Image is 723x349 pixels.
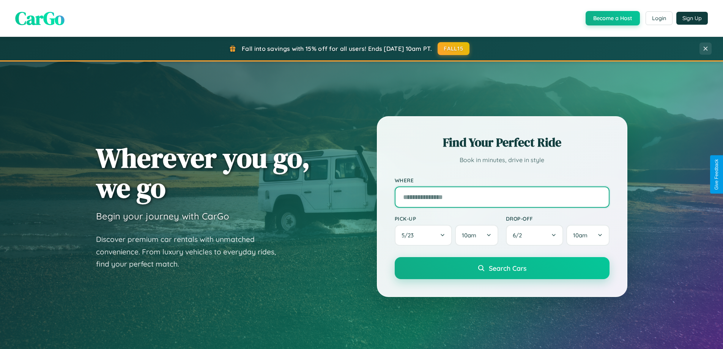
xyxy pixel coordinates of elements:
[395,155,610,166] p: Book in minutes, drive in style
[96,210,229,222] h3: Begin your journey with CarGo
[455,225,498,246] button: 10am
[395,177,610,183] label: Where
[573,232,588,239] span: 10am
[676,12,708,25] button: Sign Up
[462,232,476,239] span: 10am
[96,233,286,270] p: Discover premium car rentals with unmatched convenience. From luxury vehicles to everyday rides, ...
[402,232,417,239] span: 5 / 23
[586,11,640,25] button: Become a Host
[646,11,673,25] button: Login
[506,225,564,246] button: 6/2
[96,143,310,203] h1: Wherever you go, we go
[395,257,610,279] button: Search Cars
[15,6,65,31] span: CarGo
[395,215,498,222] label: Pick-up
[566,225,609,246] button: 10am
[506,215,610,222] label: Drop-off
[489,264,526,272] span: Search Cars
[513,232,526,239] span: 6 / 2
[395,225,452,246] button: 5/23
[242,45,432,52] span: Fall into savings with 15% off for all users! Ends [DATE] 10am PT.
[395,134,610,151] h2: Find Your Perfect Ride
[714,159,719,190] div: Give Feedback
[438,42,469,55] button: FALL15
